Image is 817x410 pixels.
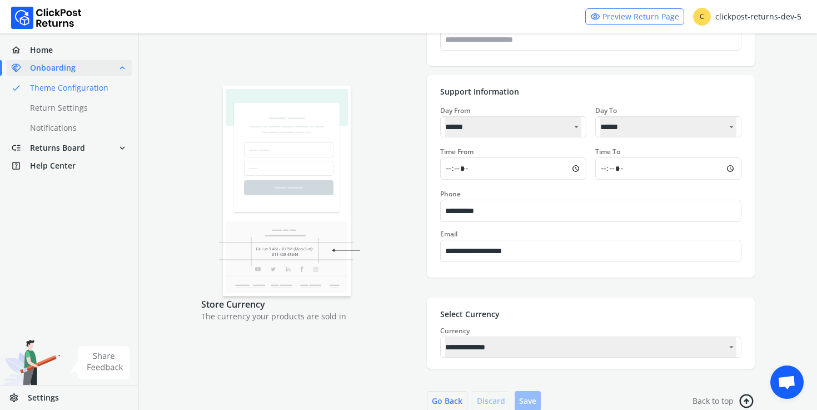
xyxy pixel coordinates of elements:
[201,298,416,311] p: Store Currency
[595,147,620,156] label: Time To
[693,396,734,407] span: Back to top
[11,7,82,29] img: Logo
[585,8,684,25] a: visibilityPreview Return Page
[440,106,586,115] div: Day From
[595,106,741,115] div: Day To
[440,327,741,335] div: Currency
[440,86,741,97] p: Support Information
[117,140,127,156] span: expand_more
[440,189,461,199] label: Phone
[11,80,21,96] span: done
[770,365,804,399] div: Open chat
[440,147,474,156] label: Time From
[440,309,741,320] p: Select Currency
[201,311,416,322] p: The currency your products are sold in
[11,42,30,58] span: home
[693,8,711,26] span: C
[7,120,145,136] a: Notifications
[11,60,30,76] span: handshake
[28,392,59,403] span: Settings
[117,60,127,76] span: expand_less
[7,80,145,96] a: doneTheme Configuration
[69,346,130,379] img: share feedback
[30,45,53,56] span: Home
[9,390,28,406] span: settings
[30,160,76,171] span: Help Center
[7,100,145,116] a: Return Settings
[590,9,600,24] span: visibility
[7,42,132,58] a: homeHome
[11,140,30,156] span: low_priority
[693,8,801,26] div: clickpost-returns-dev-5
[7,158,132,174] a: help_centerHelp Center
[440,229,457,239] label: Email
[30,62,76,73] span: Onboarding
[736,393,756,409] span: arrow_circle_right
[30,142,85,154] span: Returns Board
[11,158,30,174] span: help_center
